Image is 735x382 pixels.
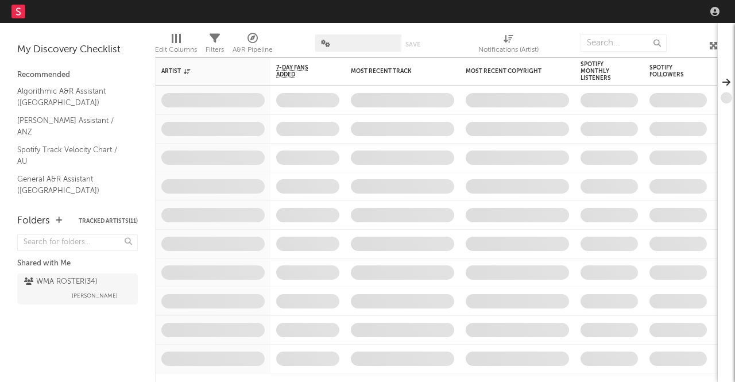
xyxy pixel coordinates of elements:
[17,234,138,251] input: Search for folders...
[17,257,138,271] div: Shared with Me
[17,68,138,82] div: Recommended
[206,43,224,57] div: Filters
[155,43,197,57] div: Edit Columns
[649,64,690,78] div: Spotify Followers
[17,173,126,196] a: General A&R Assistant ([GEOGRAPHIC_DATA])
[478,43,539,57] div: Notifications (Artist)
[466,68,552,75] div: Most Recent Copyright
[17,114,126,138] a: [PERSON_NAME] Assistant / ANZ
[17,43,138,57] div: My Discovery Checklist
[206,29,224,62] div: Filters
[581,61,621,82] div: Spotify Monthly Listeners
[581,34,667,52] input: Search...
[351,68,437,75] div: Most Recent Track
[24,275,98,289] div: WMA ROSTER ( 34 )
[79,218,138,224] button: Tracked Artists(11)
[17,214,50,228] div: Folders
[405,41,420,48] button: Save
[17,85,126,109] a: Algorithmic A&R Assistant ([GEOGRAPHIC_DATA])
[478,29,539,62] div: Notifications (Artist)
[276,64,322,78] span: 7-Day Fans Added
[233,29,273,62] div: A&R Pipeline
[161,68,247,75] div: Artist
[72,289,118,303] span: [PERSON_NAME]
[17,273,138,304] a: WMA ROSTER(34)[PERSON_NAME]
[17,144,126,167] a: Spotify Track Velocity Chart / AU
[233,43,273,57] div: A&R Pipeline
[155,29,197,62] div: Edit Columns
